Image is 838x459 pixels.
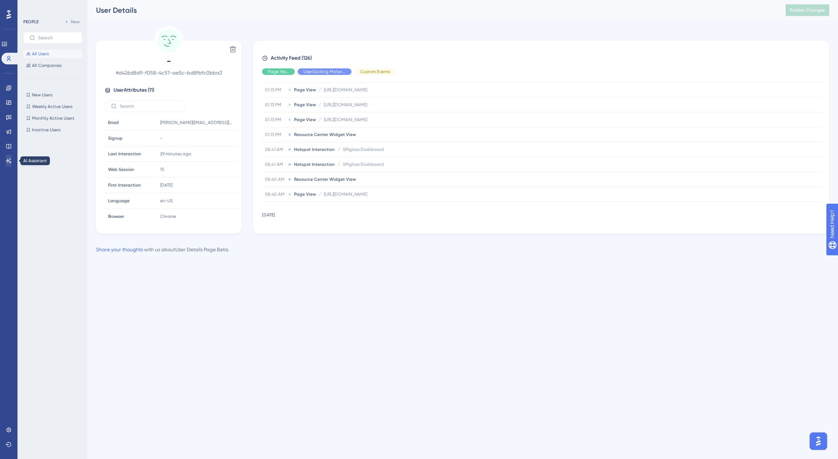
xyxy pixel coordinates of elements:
[62,17,82,26] button: New
[294,161,335,167] span: Hotspot Interaction
[160,120,233,125] span: [PERSON_NAME][EMAIL_ADDRESS][PERSON_NAME][DOMAIN_NAME]
[807,430,829,452] iframe: UserGuiding AI Assistant Launcher
[294,132,356,137] span: Resource Center Widget View
[71,19,80,25] span: New
[268,69,289,75] span: Page View
[319,191,321,197] span: /
[23,102,82,111] button: Weekly Active Users
[108,151,141,157] span: Last Interaction
[160,213,176,219] span: Chrome
[265,147,285,152] span: 08.41 AM
[160,135,162,141] span: -
[108,182,141,188] span: First Interaction
[265,117,285,123] span: 01.13 PM
[23,49,82,58] button: All Users
[319,102,321,108] span: /
[262,202,823,225] td: [DATE]
[160,198,173,204] span: en-US
[105,55,233,67] span: -
[17,2,45,11] span: Need Help?
[32,63,61,68] span: All Companies
[294,147,335,152] span: Hotspot Interaction
[96,5,767,15] div: User Details
[23,61,82,70] button: All Companies
[324,87,367,93] span: [URL][DOMAIN_NAME]
[343,147,384,152] span: SPIglass Dashboard
[38,35,76,40] input: Search
[303,69,346,75] span: UserGuiding Material
[23,114,82,123] button: Monthly Active Users
[96,247,143,252] a: Share your thoughts
[32,104,72,109] span: Weekly Active Users
[265,87,285,93] span: 01.13 PM
[265,161,285,167] span: 08.41 AM
[160,167,164,172] span: 13
[32,115,74,121] span: Monthly Active Users
[338,147,340,152] span: /
[294,87,316,93] span: Page View
[108,135,123,141] span: Signup
[265,102,285,108] span: 01.13 PM
[271,54,312,63] span: Activity Feed (126)
[343,161,384,167] span: SPIglass Dashboard
[294,102,316,108] span: Page View
[294,176,356,182] span: Resource Center Widget View
[108,167,134,172] span: Web Session
[32,127,60,133] span: Inactive Users
[294,191,316,197] span: Page View
[265,132,285,137] span: 01.13 PM
[294,117,316,123] span: Page View
[160,183,172,188] time: [DATE]
[360,69,390,75] span: Custom Events
[114,86,154,95] span: User Attributes ( 11 )
[23,125,82,134] button: Inactive Users
[324,191,367,197] span: [URL][DOMAIN_NAME]
[23,19,39,25] div: PEOPLE
[96,245,229,254] div: with us about User Details Page Beta .
[790,7,825,13] span: Publish Changes
[324,102,367,108] span: [URL][DOMAIN_NAME]
[338,161,340,167] span: /
[108,198,130,204] span: Language
[265,191,285,197] span: 08.40 AM
[160,151,191,156] time: 29 minutes ago
[105,68,233,77] span: # d426d8d9-f058-4c57-ae5c-bd8fbfc0bba3
[108,213,124,219] span: Browser
[324,117,367,123] span: [URL][DOMAIN_NAME]
[786,4,829,16] button: Publish Changes
[319,117,321,123] span: /
[120,104,179,109] input: Search
[319,87,321,93] span: /
[32,51,49,57] span: All Users
[108,120,119,125] span: Email
[32,92,52,98] span: New Users
[265,176,285,182] span: 08.40 AM
[23,91,82,99] button: New Users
